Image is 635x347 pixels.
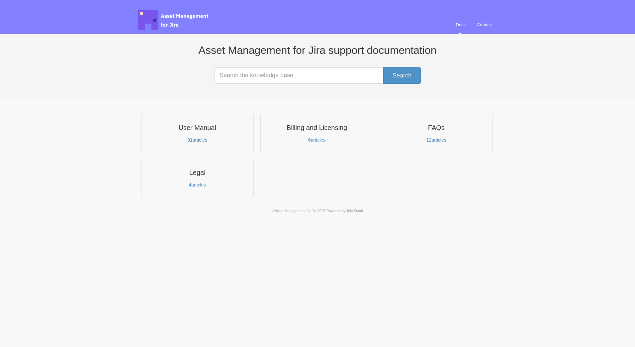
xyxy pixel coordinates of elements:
input: Search the knowledge base [215,67,420,84]
span: Asset Management for Jira Docs [138,10,209,30]
h3: Billing and Licensing [265,123,369,132]
p: © 2025. [138,208,497,214]
p: articles [145,182,249,188]
h3: Legal [145,168,249,177]
span: 12 [427,137,431,143]
a: User Manual 31articles [141,114,254,152]
button: Search [383,67,421,84]
a: Billing and Licensing 6articles [260,114,373,152]
span: 4 [189,182,192,187]
p: articles [265,137,369,143]
a: FAQs 12articles [380,114,493,152]
p: articles [384,137,488,143]
p: articles [145,137,249,143]
a: Asset Management for Jira [275,208,317,213]
a: Legal 4articles [141,159,254,197]
span: 6 [308,137,311,143]
span: Search [393,72,411,79]
h3: FAQs [384,123,488,132]
a: Help Scout [346,208,364,213]
a: Docs [451,16,471,34]
span: Powered by [327,208,364,213]
span: 31 [188,137,192,143]
a: Contact [472,16,497,34]
h3: User Manual [145,123,249,132]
